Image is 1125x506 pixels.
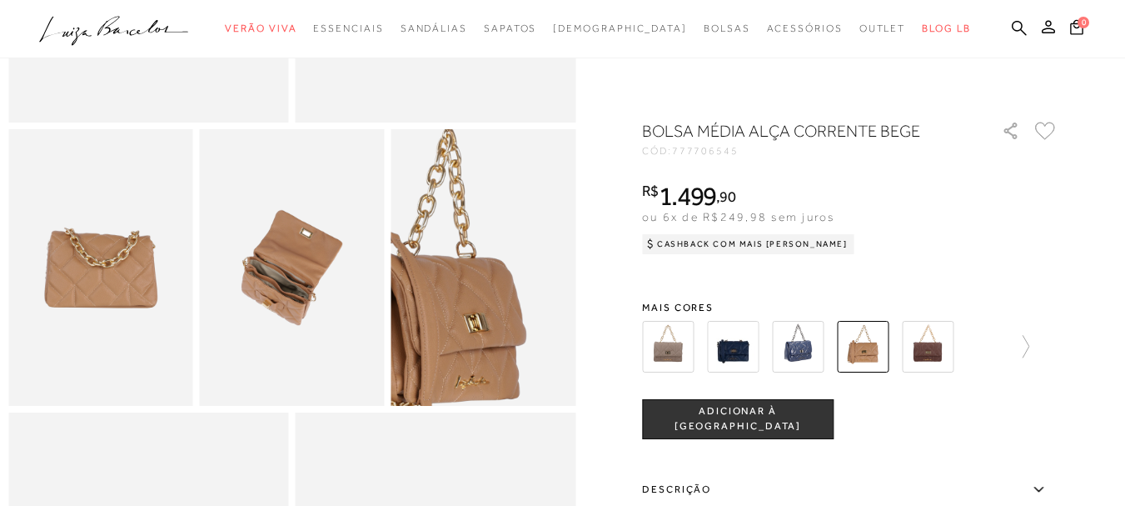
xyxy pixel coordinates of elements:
[642,183,659,198] i: R$
[902,321,953,373] img: BOLSA MÉDIA ALÇA CORRENTE CAFÉ
[922,13,970,44] a: BLOG LB
[859,13,906,44] a: noSubCategoriesText
[837,321,889,373] img: BOLSA MÉDIA ALÇA CORRENTE BEGE
[704,13,750,44] a: noSubCategoriesText
[553,23,687,34] span: [DEMOGRAPHIC_DATA]
[716,189,735,204] i: ,
[642,210,834,223] span: ou 6x de R$249,98 sem juros
[642,303,1058,313] span: Mais cores
[643,404,833,433] span: ADICIONAR À [GEOGRAPHIC_DATA]
[707,321,759,373] img: BOLSA MÉDIA ALÇA CORRENTE AZUL
[642,234,854,254] div: Cashback com Mais [PERSON_NAME]
[484,13,536,44] a: noSubCategoriesText
[553,13,687,44] a: noSubCategoriesText
[767,13,843,44] a: noSubCategoriesText
[859,23,906,34] span: Outlet
[313,13,383,44] a: noSubCategoriesText
[719,188,735,205] span: 90
[225,13,296,44] a: noSubCategoriesText
[313,23,383,34] span: Essenciais
[401,13,467,44] a: noSubCategoriesText
[642,399,834,439] button: ADICIONAR À [GEOGRAPHIC_DATA]
[704,23,750,34] span: Bolsas
[225,23,296,34] span: Verão Viva
[484,23,536,34] span: Sapatos
[1078,17,1089,28] span: 0
[1065,18,1088,41] button: 0
[922,23,970,34] span: BLOG LB
[200,129,385,407] img: image
[642,119,954,143] h1: BOLSA MÉDIA ALÇA CORRENTE BEGE
[767,23,843,34] span: Acessórios
[772,321,824,373] img: BOLSA MÉDIA ALÇA CORRENTE AZUL MARINHO
[401,23,467,34] span: Sandálias
[659,181,717,211] span: 1.499
[672,145,739,157] span: 777706545
[642,321,694,373] img: BOLSA DE MATELASSÊ COM BOLSO FRONTAL EM COURO CINZA DUMBO MÉDIA
[8,129,193,407] img: image
[642,146,975,156] div: CÓD:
